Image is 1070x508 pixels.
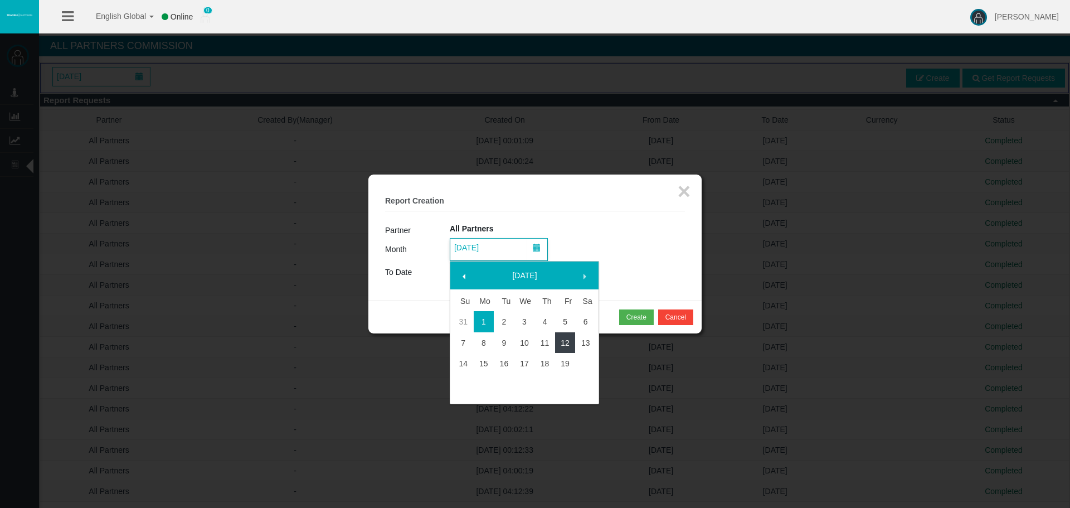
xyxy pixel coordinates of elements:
[575,312,596,332] a: 6
[474,311,494,332] td: Current focused date is Monday, September 01, 2025
[555,333,576,353] a: 12
[534,291,555,311] th: Thursday
[453,333,474,353] a: 7
[514,354,535,374] a: 17
[451,240,482,255] span: [DATE]
[385,196,444,205] b: Report Creation
[6,13,33,17] img: logo.svg
[385,261,450,284] td: To Date
[494,312,514,332] a: 2
[534,333,555,353] a: 11
[453,354,474,374] a: 14
[474,354,494,374] a: 15
[626,312,646,322] div: Create
[970,9,987,26] img: user-image
[494,291,514,311] th: Tuesday
[678,180,690,202] button: ×
[514,291,535,311] th: Wednesday
[575,291,596,311] th: Saturday
[474,312,494,332] a: 1
[453,312,474,332] a: 31
[534,312,555,332] a: 4
[203,7,212,14] span: 0
[494,333,514,353] a: 9
[555,354,576,374] a: 19
[477,265,573,286] a: [DATE]
[81,12,146,21] span: English Global
[514,333,535,353] a: 10
[385,238,450,261] td: Month
[385,222,450,238] td: Partner
[474,291,494,311] th: Monday
[555,312,576,332] a: 5
[995,12,1059,21] span: [PERSON_NAME]
[555,291,576,311] th: Friday
[534,354,555,374] a: 18
[494,354,514,374] a: 16
[474,333,494,353] a: 8
[171,12,193,21] span: Online
[453,291,474,311] th: Sunday
[201,12,210,23] img: user_small.png
[514,312,535,332] a: 3
[575,333,596,353] a: 13
[619,309,654,325] button: Create
[450,222,494,235] label: All Partners
[658,309,693,325] button: Cancel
